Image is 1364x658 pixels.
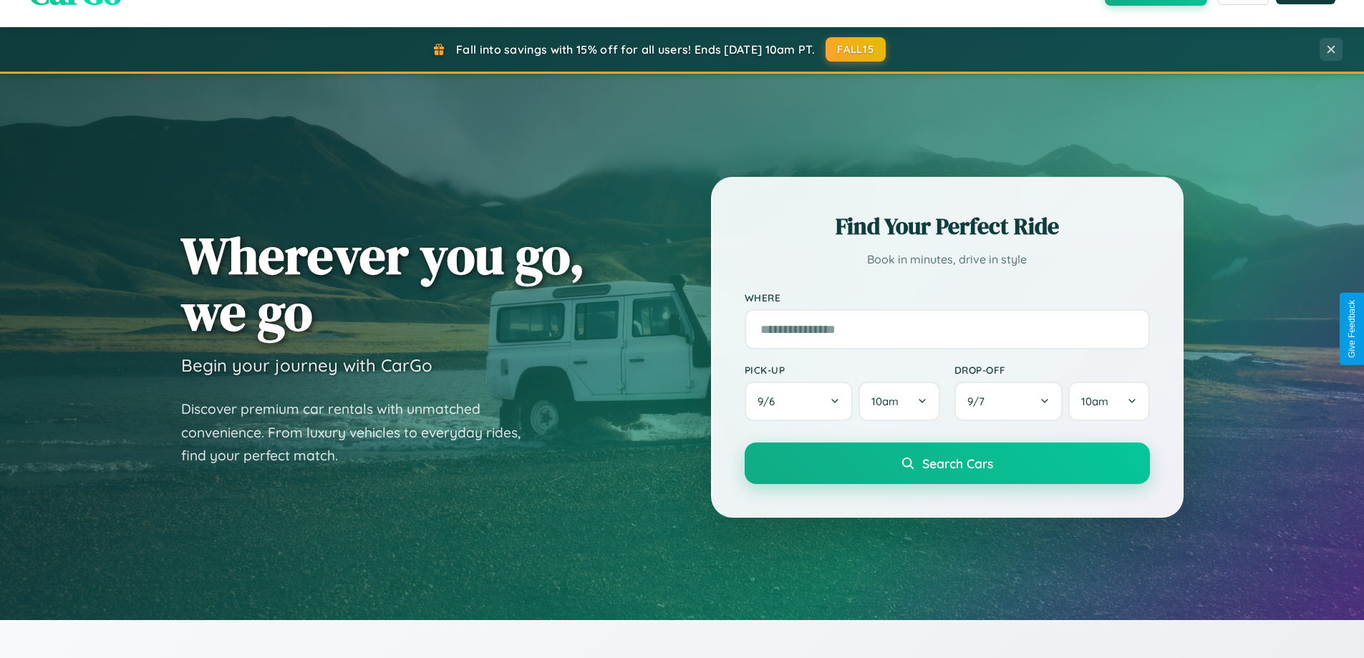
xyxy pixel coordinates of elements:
button: 10am [1068,382,1149,421]
button: Search Cars [745,442,1150,484]
h1: Wherever you go, we go [181,227,585,340]
span: 9 / 6 [758,395,782,408]
h3: Begin your journey with CarGo [181,354,432,376]
button: 9/6 [745,382,853,421]
span: 10am [871,395,899,408]
button: FALL15 [826,37,886,62]
span: Search Cars [922,455,993,471]
p: Book in minutes, drive in style [745,249,1150,270]
span: 10am [1081,395,1108,408]
label: Where [745,291,1150,304]
button: 9/7 [954,382,1063,421]
p: Discover premium car rentals with unmatched convenience. From luxury vehicles to everyday rides, ... [181,397,539,468]
label: Drop-off [954,364,1150,376]
span: Fall into savings with 15% off for all users! Ends [DATE] 10am PT. [456,42,815,57]
button: 10am [858,382,939,421]
h2: Find Your Perfect Ride [745,211,1150,242]
div: Give Feedback [1347,300,1357,358]
label: Pick-up [745,364,940,376]
span: 9 / 7 [967,395,992,408]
